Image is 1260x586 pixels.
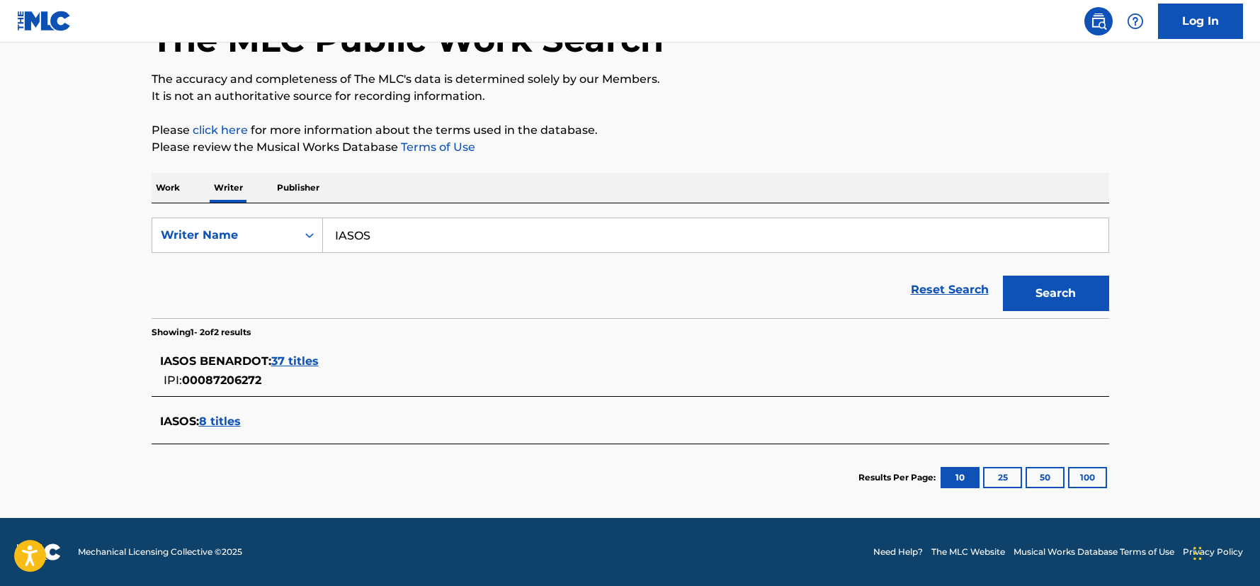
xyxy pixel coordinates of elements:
[1193,532,1202,575] div: Drag
[17,11,72,31] img: MLC Logo
[210,173,247,203] p: Writer
[152,173,184,203] p: Work
[193,123,248,137] a: click here
[152,218,1109,318] form: Search Form
[152,122,1109,139] p: Please for more information about the terms used in the database.
[931,546,1005,558] a: The MLC Website
[1014,546,1174,558] a: Musical Works Database Terms of Use
[1127,13,1144,30] img: help
[1158,4,1243,39] a: Log In
[182,373,261,387] span: 00087206272
[983,467,1022,488] button: 25
[152,326,251,339] p: Showing 1 - 2 of 2 results
[398,140,475,154] a: Terms of Use
[199,415,241,428] span: 8 titles
[160,415,199,428] span: IASOS :
[941,467,980,488] button: 10
[873,546,923,558] a: Need Help?
[152,71,1109,88] p: The accuracy and completeness of The MLC's data is determined solely by our Members.
[160,354,271,368] span: IASOS BENARDOT :
[1003,276,1109,311] button: Search
[904,274,996,305] a: Reset Search
[164,373,182,387] span: IPI:
[858,471,939,484] p: Results Per Page:
[1026,467,1065,488] button: 50
[1090,13,1107,30] img: search
[1068,467,1107,488] button: 100
[1189,518,1260,586] iframe: Chat Widget
[1183,546,1243,558] a: Privacy Policy
[271,354,319,368] span: 37 titles
[17,543,61,560] img: logo
[78,546,242,558] span: Mechanical Licensing Collective © 2025
[152,88,1109,105] p: It is not an authoritative source for recording information.
[273,173,324,203] p: Publisher
[152,139,1109,156] p: Please review the Musical Works Database
[161,227,288,244] div: Writer Name
[1121,7,1150,35] div: Help
[1084,7,1113,35] a: Public Search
